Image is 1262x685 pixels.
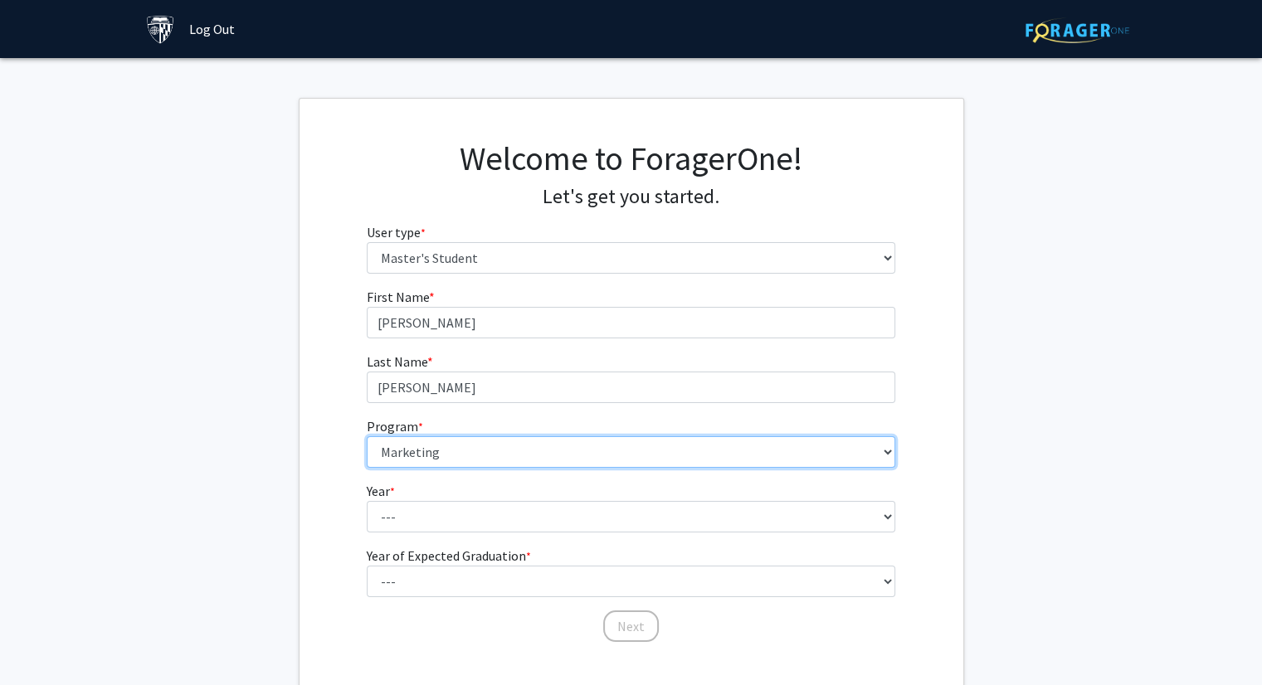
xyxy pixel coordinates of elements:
[12,610,71,673] iframe: Chat
[367,416,423,436] label: Program
[367,289,429,305] span: First Name
[146,15,175,44] img: Johns Hopkins University Logo
[367,138,895,178] h1: Welcome to ForagerOne!
[367,185,895,209] h4: Let's get you started.
[367,353,427,370] span: Last Name
[603,610,659,642] button: Next
[367,546,531,566] label: Year of Expected Graduation
[367,222,426,242] label: User type
[1026,17,1129,43] img: ForagerOne Logo
[367,481,395,501] label: Year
